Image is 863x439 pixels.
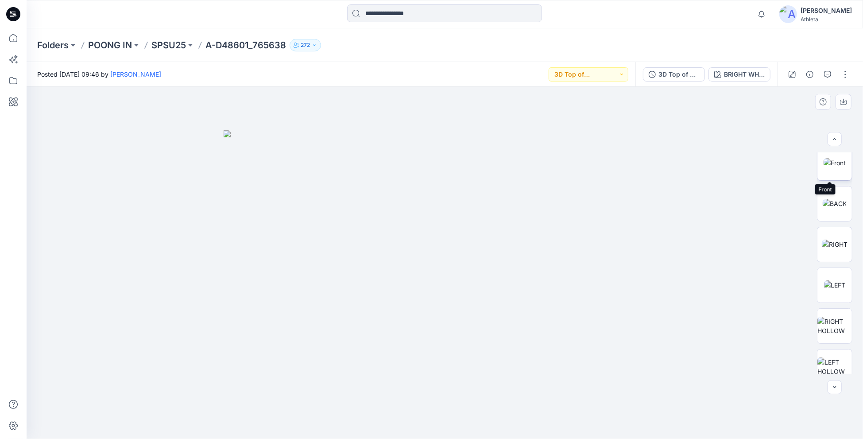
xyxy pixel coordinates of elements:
a: Folders [37,39,69,51]
button: 3D Top of Production (Vendor) [643,67,705,82]
img: avatar [779,5,797,23]
a: POONG IN [88,39,132,51]
a: SPSU25 [151,39,186,51]
div: [PERSON_NAME] [801,5,852,16]
p: A-D48601_765638 [205,39,286,51]
img: Front [824,158,846,167]
div: BRIGHT WHITE V2 [724,70,765,79]
div: 3D Top of Production (Vendor) [658,70,699,79]
button: BRIGHT WHITE V2 [708,67,770,82]
img: LEFT HOLLOW [817,357,852,376]
span: Posted [DATE] 09:46 by [37,70,161,79]
img: BACK [823,199,847,208]
img: LEFT [824,280,846,290]
button: Details [803,67,817,82]
img: RIGHT [822,240,848,249]
button: 272 [290,39,321,51]
img: RIGHT HOLLOW [817,317,852,335]
a: [PERSON_NAME] [110,70,161,78]
p: 272 [301,40,310,50]
div: Athleta [801,16,852,23]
